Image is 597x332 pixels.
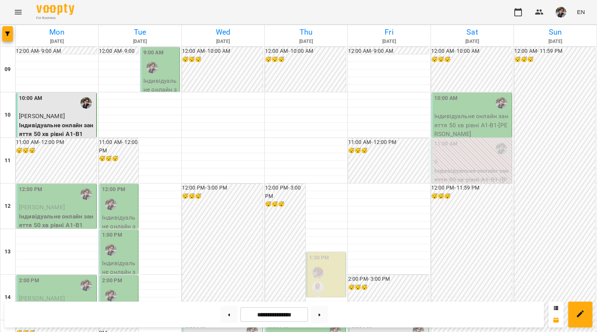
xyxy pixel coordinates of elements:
h6: Mon [17,26,97,38]
label: 1:30 PM [309,254,329,262]
h6: 13 [5,248,11,256]
h6: 12:00 AM - 9:00 AM [16,47,97,55]
h6: 😴😴😴 [99,155,138,163]
label: 1:00 PM [102,231,122,239]
span: EN [577,8,585,16]
h6: 12:00 PM - 11:59 PM [431,184,512,192]
img: Микита [105,290,116,301]
label: 2:00 PM [19,277,39,285]
img: 3324ceff06b5eb3c0dd68960b867f42f.jpeg [556,7,566,17]
h6: Tue [100,26,180,38]
h6: 😴😴😴 [265,55,346,64]
h6: 12:00 PM - 3:00 PM [265,184,305,200]
p: Індивідуальне онлайн заняття 50 хв рівні А1-В1 - [PERSON_NAME] [143,76,178,130]
h6: 12:00 AM - 10:00 AM [431,47,512,55]
h6: 09 [5,65,11,74]
h6: Sun [515,26,595,38]
img: Микита [80,97,92,109]
h6: 11:00 AM - 12:00 PM [16,138,97,147]
h6: 😴😴😴 [348,147,429,155]
img: Абігейл [312,267,324,278]
p: Індивідуальне онлайн заняття 50 хв рівні А1-В1 - [PERSON_NAME] [434,112,510,139]
p: 0 [434,157,510,166]
img: Voopty Logo [36,4,74,15]
label: 11:00 AM [434,140,457,148]
p: Індивідуальне онлайн заняття 50 хв рівні А1-В1 ([PERSON_NAME] ) [434,166,510,193]
h6: 12:00 AM - 9:00 AM [348,47,429,55]
h6: Wed [183,26,263,38]
h6: 11 [5,157,11,165]
img: Микита [80,280,92,291]
h6: [DATE] [349,38,429,45]
h6: 😴😴😴 [348,283,429,292]
img: Микита [146,62,158,73]
h6: 😴😴😴 [514,55,595,64]
img: Даніела [312,296,324,307]
h6: 12 [5,202,11,210]
h6: 😴😴😴 [182,55,263,64]
h6: 14 [5,293,11,302]
label: 12:00 PM [102,185,125,194]
h6: [DATE] [100,38,180,45]
img: Микита [80,188,92,200]
label: 10:00 AM [434,94,457,103]
h6: 12:00 AM - 9:00 AM [99,47,138,63]
h6: [DATE] [515,38,595,45]
h6: 11:00 AM - 12:00 PM [348,138,429,147]
h6: 2:00 PM - 3:00 PM [348,275,429,283]
h6: [DATE] [432,38,512,45]
h6: 11:00 AM - 12:00 PM [99,138,138,155]
span: [PERSON_NAME] [19,112,65,120]
label: 9:00 AM [143,49,163,57]
span: [PERSON_NAME] [19,204,65,211]
img: Микита [105,199,116,210]
p: Індивідуальне онлайн заняття 50 хв рівні А1-В1 [19,121,95,139]
h6: 😴😴😴 [16,147,97,155]
h6: 😴😴😴 [431,55,512,64]
h6: 10 [5,111,11,119]
h6: Sat [432,26,512,38]
h6: [DATE] [266,38,346,45]
img: Микита [496,97,507,109]
p: Індивідуальне онлайн заняття 50 хв рівні А1-В1 - [PERSON_NAME] [102,213,137,267]
h6: [DATE] [183,38,263,45]
button: EN [574,5,588,19]
label: 2:00 PM [102,277,122,285]
h6: 😴😴😴 [182,192,263,201]
img: Микита [105,244,116,256]
img: Микита [496,143,507,154]
span: For Business [36,16,74,21]
h6: [DATE] [17,38,97,45]
img: Анастасія [312,281,324,293]
h6: 12:00 AM - 10:00 AM [265,47,346,55]
h6: 😴😴😴 [265,200,305,209]
p: Індивідуальне онлайн заняття 50 хв рівні А1-В1 - [PERSON_NAME] [102,259,137,312]
h6: Thu [266,26,346,38]
label: 12:00 PM [19,185,42,194]
h6: 😴😴😴 [431,192,512,201]
h6: Fri [349,26,429,38]
label: 10:00 AM [19,94,42,103]
h6: 12:00 PM - 3:00 PM [182,184,263,192]
span: [PERSON_NAME] [19,295,65,302]
h6: 12:00 AM - 10:00 AM [182,47,263,55]
h6: 12:00 AM - 11:59 PM [514,47,595,55]
p: Індивідуальне онлайн заняття 50 хв рівні А1-В1 [19,212,95,230]
button: Menu [9,3,27,21]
